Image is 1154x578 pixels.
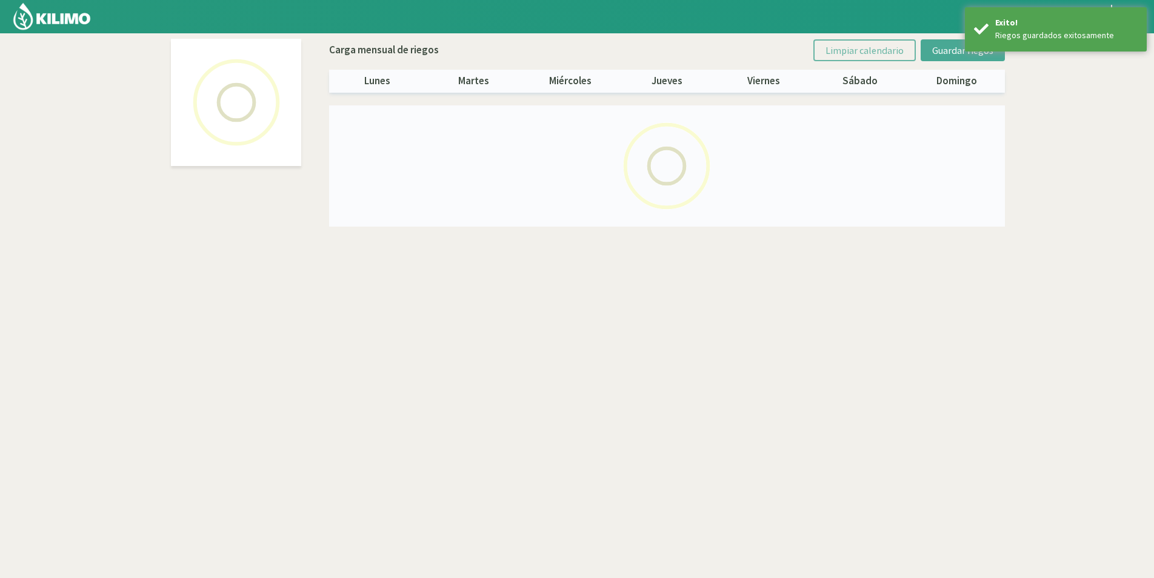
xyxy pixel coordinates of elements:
[12,2,92,31] img: Kilimo
[825,44,904,56] span: Limpiar calendario
[425,73,522,89] p: martes
[329,73,425,89] p: lunes
[329,42,439,58] p: Carga mensual de riegos
[813,39,916,61] button: Limpiar calendario
[921,39,1005,61] button: Guardar riegos
[995,16,1138,29] div: Exito!
[522,73,619,89] p: miércoles
[932,44,993,56] span: Guardar riegos
[606,105,727,227] img: Loading...
[909,73,1005,89] p: domingo
[715,73,812,89] p: viernes
[176,42,297,163] img: Loading...
[995,29,1138,42] div: Riegos guardados exitosamente
[812,73,908,89] p: sábado
[619,73,715,89] p: jueves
